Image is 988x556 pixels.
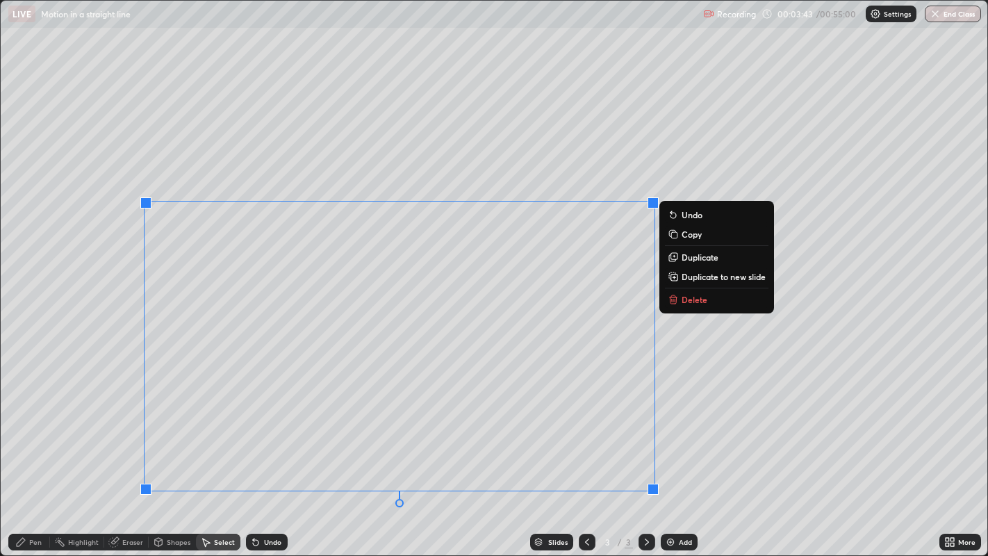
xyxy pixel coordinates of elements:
p: Duplicate to new slide [682,271,766,282]
button: Delete [665,291,768,308]
p: Undo [682,209,702,220]
p: Recording [717,9,756,19]
div: Eraser [122,539,143,546]
button: Duplicate [665,249,768,265]
p: Duplicate [682,252,718,263]
img: recording.375f2c34.svg [703,8,714,19]
div: Undo [264,539,281,546]
div: Add [679,539,692,546]
div: 3 [601,538,615,546]
button: Copy [665,226,768,243]
button: Duplicate to new slide [665,268,768,285]
button: Undo [665,206,768,223]
p: Delete [682,294,707,305]
div: More [958,539,975,546]
div: / [618,538,622,546]
div: 3 [625,536,633,548]
p: Copy [682,229,702,240]
div: Slides [548,539,568,546]
p: Motion in a straight line [41,8,131,19]
img: end-class-cross [930,8,941,19]
div: Highlight [68,539,99,546]
p: LIVE [13,8,31,19]
div: Select [214,539,235,546]
img: add-slide-button [665,537,676,548]
div: Shapes [167,539,190,546]
p: Settings [884,10,911,17]
img: class-settings-icons [870,8,881,19]
div: Pen [29,539,42,546]
button: End Class [925,6,981,22]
